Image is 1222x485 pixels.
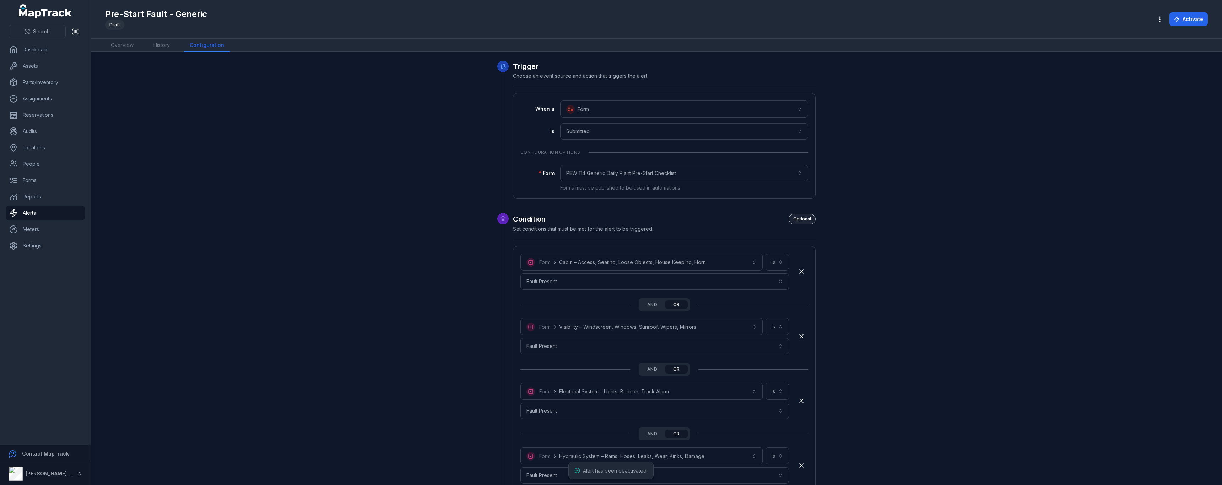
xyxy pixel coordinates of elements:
[6,157,85,171] a: People
[513,226,653,232] span: Set conditions that must be met for the alert to be triggered.
[105,39,139,52] a: Overview
[6,206,85,220] a: Alerts
[520,145,808,159] div: Configuration Options
[641,430,664,438] button: and
[520,273,789,290] button: Fault Present
[6,75,85,89] a: Parts/Inventory
[6,124,85,138] a: Audits
[6,141,85,155] a: Locations
[665,365,688,374] button: or
[665,430,688,438] button: or
[520,467,789,484] button: Fault Present
[766,383,789,400] button: Is
[583,468,648,474] span: Alert has been deactivated!
[520,254,763,271] button: FormCabin – Access, Seating, Loose Objects, House Keeping, Horn
[6,173,85,187] a: Forms
[6,92,85,106] a: Assignments
[513,214,816,224] h2: Condition
[766,447,789,464] button: Is
[641,365,664,374] button: and
[6,239,85,253] a: Settings
[560,184,808,191] p: Forms must be published to be used in automations
[513,61,816,71] h2: Trigger
[520,170,555,177] label: Form
[6,190,85,204] a: Reports
[520,338,789,354] button: Fault Present
[560,123,808,140] button: Submitted
[6,222,85,236] a: Meters
[520,403,789,419] button: Fault Present
[1169,12,1208,26] button: Activate
[9,25,66,38] button: Search
[6,59,85,73] a: Assets
[789,214,816,224] div: Optional
[560,100,808,118] button: Form
[520,318,763,335] button: FormVisibility – Windscreen, Windows, Sunroof, Wipers, Mirrors
[184,39,230,52] a: Configuration
[33,28,50,35] span: Search
[766,254,789,271] button: Is
[19,4,72,18] a: MapTrack
[105,9,207,20] h1: Pre-Start Fault - Generic
[560,165,808,181] button: PEW 114 Generic Daily Plant Pre-Start Checklist
[520,383,763,400] button: FormElectrical System – Lights, Beacon, Track Alarm
[513,73,648,79] span: Choose an event source and action that triggers the alert.
[665,300,688,309] button: or
[520,447,763,464] button: FormHydraulic System – Rams, Hoses, Leaks, Wear, Kinks, Damage
[6,43,85,57] a: Dashboard
[520,128,555,135] label: Is
[26,470,84,476] strong: [PERSON_NAME] Group
[105,20,124,30] div: Draft
[148,39,175,52] a: History
[22,451,69,457] strong: Contact MapTrack
[766,318,789,335] button: Is
[641,300,664,309] button: and
[520,105,555,113] label: When a
[6,108,85,122] a: Reservations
